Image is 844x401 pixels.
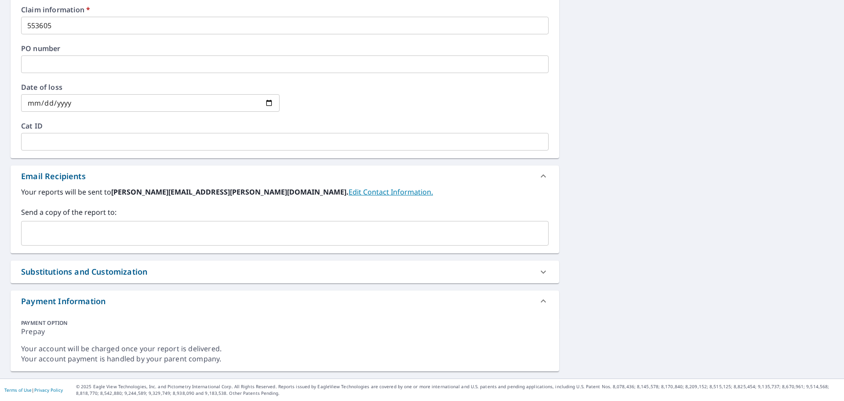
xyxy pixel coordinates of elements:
p: © 2025 Eagle View Technologies, Inc. and Pictometry International Corp. All Rights Reserved. Repo... [76,383,840,397]
label: Your reports will be sent to [21,187,549,197]
div: PAYMENT OPTION [21,319,549,327]
label: Cat ID [21,122,549,129]
div: Email Recipients [11,166,559,187]
a: Privacy Policy [34,387,63,393]
label: Send a copy of the report to: [21,207,549,217]
div: Prepay [21,327,549,344]
label: Claim information [21,6,549,13]
div: Your account payment is handled by your parent company. [21,354,549,364]
div: Your account will be charged once your report is delivered. [21,344,549,354]
div: Email Recipients [21,170,86,182]
label: Date of loss [21,84,280,91]
a: Terms of Use [4,387,32,393]
div: Payment Information [21,295,105,307]
div: Substitutions and Customization [11,261,559,283]
b: [PERSON_NAME][EMAIL_ADDRESS][PERSON_NAME][DOMAIN_NAME]. [111,187,349,197]
div: Payment Information [11,291,559,312]
label: PO number [21,45,549,52]
a: EditContactInfo [349,187,433,197]
div: Substitutions and Customization [21,266,147,278]
p: | [4,387,63,393]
